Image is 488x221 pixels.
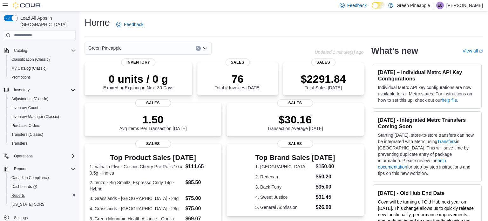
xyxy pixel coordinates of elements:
p: [PERSON_NAME] [446,2,483,9]
span: Load All Apps in [GEOGRAPHIC_DATA] [18,15,76,28]
dt: 3. Back Forty [255,184,313,190]
a: Inventory Manager (Classic) [9,113,62,121]
button: Clear input [196,46,201,51]
dd: $35.00 [316,183,335,191]
div: Total Sales [DATE] [301,73,346,90]
img: Cova [13,2,41,9]
dt: 1. Valhalla Flwr - Cosmic Cherry Pre-Rolls 10 x 0.5g - Indica [90,163,183,176]
span: Catalog [14,48,27,53]
button: Catalog [1,46,78,55]
span: My Catalog (Classic) [11,66,47,71]
p: 76 [214,73,260,85]
span: Sales [135,99,171,107]
span: Feedback [347,2,367,9]
a: help documentation [378,158,446,169]
span: Settings [14,215,28,220]
a: Dashboards [6,182,78,191]
dd: $111.65 [185,163,216,170]
span: Reports [11,165,76,173]
dd: $31.45 [316,193,335,201]
div: Transaction Average [DATE] [267,113,323,131]
a: My Catalog (Classic) [9,65,49,72]
button: Inventory Count [6,103,78,112]
a: [US_STATE] CCRS [9,201,47,208]
span: Inventory [14,87,30,93]
p: 1.50 [119,113,187,126]
span: Reports [9,192,76,199]
span: Reports [14,166,27,171]
span: Inventory Manager (Classic) [9,113,76,121]
button: Promotions [6,73,78,82]
span: EL [438,2,443,9]
span: Canadian Compliance [11,175,49,180]
button: My Catalog (Classic) [6,64,78,73]
a: help file [442,98,457,103]
a: Transfers (Classic) [9,131,46,138]
span: Transfers (Classic) [9,131,76,138]
span: Dashboards [9,183,76,190]
button: Reports [11,165,30,173]
a: Inventory Count [9,104,41,112]
h1: Home [85,16,110,29]
span: Purchase Orders [9,122,76,129]
p: $2291.84 [301,73,346,85]
span: Transfers [11,141,27,146]
span: Sales [311,59,335,66]
p: 0 units / 0 g [103,73,173,85]
p: Updated 1 minute(s) ago [315,50,363,55]
span: Inventory Manager (Classic) [11,114,59,119]
button: Transfers (Classic) [6,130,78,139]
a: Promotions [9,73,33,81]
span: Sales [277,99,313,107]
dt: 1. [GEOGRAPHIC_DATA] [255,163,313,170]
dt: 4. Grasslands - [GEOGRAPHIC_DATA] - 28g [90,205,183,212]
span: Promotions [9,73,76,81]
h3: Top Brand Sales [DATE] [255,154,335,162]
div: Total # Invoices [DATE] [214,73,260,90]
a: Transfers [9,140,30,147]
button: Purchase Orders [6,121,78,130]
button: Classification (Classic) [6,55,78,64]
button: Canadian Compliance [6,173,78,182]
span: Adjustments (Classic) [11,96,48,101]
dt: 4. Sweet Justice [255,194,313,200]
p: | [432,2,434,9]
h2: What's new [371,46,418,56]
span: Promotions [11,75,31,80]
svg: External link [479,49,483,53]
span: Purchase Orders [11,123,40,128]
span: Feedback [124,21,143,28]
input: Dark Mode [372,2,385,9]
dt: 2. tenzo - Big Smallz: Espresso Cndy 14g - Hybrid [90,179,183,192]
div: Avg Items Per Transaction [DATE] [119,113,187,131]
a: Feedback [114,18,146,31]
dd: $50.20 [316,173,335,181]
span: Inventory Count [11,105,38,110]
h3: [DATE] – Individual Metrc API Key Configurations [378,69,476,82]
span: Transfers (Classic) [11,132,43,137]
a: Classification (Classic) [9,56,52,63]
h3: [DATE] - Old Hub End Date [378,190,476,196]
span: Reports [11,193,25,198]
span: Transfers [9,140,76,147]
span: Green Pineapple [88,44,122,52]
span: Classification (Classic) [9,56,76,63]
dd: $150.00 [316,163,335,170]
button: Operations [11,152,35,160]
span: Sales [277,140,313,148]
a: Purchase Orders [9,122,43,129]
h3: [DATE] - Integrated Metrc Transfers Coming Soon [378,117,476,129]
div: Expired or Expiring in Next 30 Days [103,73,173,90]
span: Operations [14,154,33,159]
span: Sales [135,140,171,148]
span: Inventory Count [9,104,76,112]
span: Sales [226,59,250,66]
span: Operations [11,152,76,160]
dd: $26.00 [316,204,335,211]
a: View allExternal link [463,48,483,53]
button: Inventory [1,86,78,94]
div: Eden Lafrentz [436,2,444,9]
button: Operations [1,152,78,161]
button: Adjustments (Classic) [6,94,78,103]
